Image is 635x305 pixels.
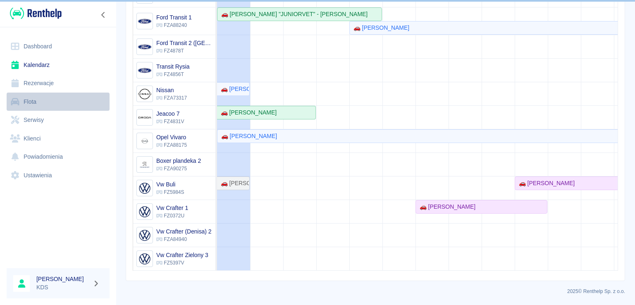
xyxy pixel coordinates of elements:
[7,111,110,129] a: Serwisy
[218,132,277,141] div: 🚗 [PERSON_NAME]
[138,134,151,148] img: Image
[156,180,184,188] h6: Vw Buli
[218,10,368,19] div: 🚗 [PERSON_NAME] "JUNIORVET" - [PERSON_NAME]
[217,85,249,93] div: 🚗 [PERSON_NAME]
[156,62,190,71] h6: Transit Rysia
[7,166,110,185] a: Ustawienia
[156,165,201,172] p: FZA90275
[7,74,110,93] a: Rezerwacje
[350,24,409,32] div: 🚗 [PERSON_NAME]
[516,179,575,188] div: 🚗 [PERSON_NAME]
[156,212,188,219] p: FZ0372U
[156,110,184,118] h6: Jeacoo 7
[97,10,110,20] button: Zwiń nawigację
[156,133,187,141] h6: Opel Vivaro
[416,203,475,211] div: 🚗 [PERSON_NAME]
[156,251,208,259] h6: Vw Crafter Zielony 3
[217,179,249,188] div: 🚗 [PERSON_NAME]
[7,129,110,148] a: Klienci
[36,275,89,283] h6: [PERSON_NAME]
[138,111,151,124] img: Image
[138,181,151,195] img: Image
[138,252,151,266] img: Image
[10,7,62,20] img: Renthelp logo
[138,64,151,77] img: Image
[126,288,625,295] p: 2025 © Renthelp Sp. z o.o.
[156,47,212,55] p: FZ4878T
[156,157,201,165] h6: Boxer plandeka 2
[156,71,190,78] p: FZ4856T
[138,229,151,242] img: Image
[138,40,151,54] img: Image
[156,13,192,21] h6: Ford Transit 1
[156,188,184,196] p: FZ5984S
[156,39,212,47] h6: Ford Transit 2 (Niemcy)
[138,14,151,28] img: Image
[7,56,110,74] a: Kalendarz
[156,94,187,102] p: FZA73317
[138,87,151,101] img: Image
[156,118,184,125] p: FZ4831V
[156,227,212,236] h6: Vw Crafter (Denisa) 2
[156,236,212,243] p: FZA84940
[156,141,187,149] p: FZA88175
[138,205,151,219] img: Image
[7,37,110,56] a: Dashboard
[156,86,187,94] h6: Nissan
[7,7,62,20] a: Renthelp logo
[156,204,188,212] h6: Vw Crafter 1
[217,108,277,117] div: 🚗 [PERSON_NAME]
[138,158,151,172] img: Image
[7,148,110,166] a: Powiadomienia
[7,93,110,111] a: Flota
[156,21,192,29] p: FZA88240
[156,259,208,267] p: FZ5397V
[36,283,89,292] p: KDS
